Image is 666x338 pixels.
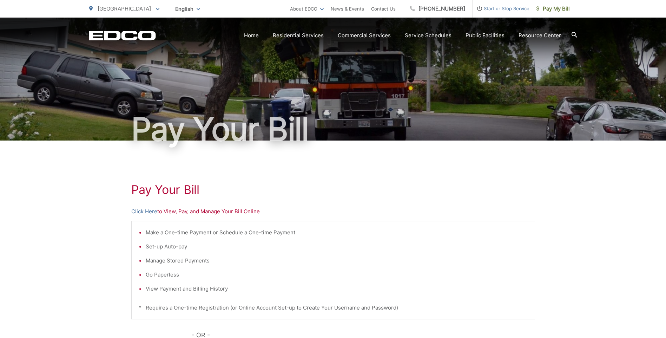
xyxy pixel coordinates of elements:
span: English [170,3,205,15]
li: Make a One-time Payment or Schedule a One-time Payment [146,228,528,237]
a: Contact Us [371,5,396,13]
a: Public Facilities [466,31,505,40]
a: About EDCO [290,5,324,13]
h1: Pay Your Bill [131,183,535,197]
a: Click Here [131,207,157,216]
a: Service Schedules [405,31,451,40]
span: [GEOGRAPHIC_DATA] [98,5,151,12]
a: Commercial Services [338,31,391,40]
a: EDCD logo. Return to the homepage. [89,31,156,40]
p: to View, Pay, and Manage Your Bill Online [131,207,535,216]
h1: Pay Your Bill [89,112,577,147]
p: * Requires a One-time Registration (or Online Account Set-up to Create Your Username and Password) [139,304,528,312]
a: Resource Center [519,31,561,40]
li: Manage Stored Payments [146,256,528,265]
li: Set-up Auto-pay [146,242,528,251]
a: Residential Services [273,31,324,40]
a: News & Events [331,5,364,13]
a: Home [244,31,259,40]
li: Go Paperless [146,271,528,279]
span: Pay My Bill [536,5,570,13]
li: View Payment and Billing History [146,285,528,293]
